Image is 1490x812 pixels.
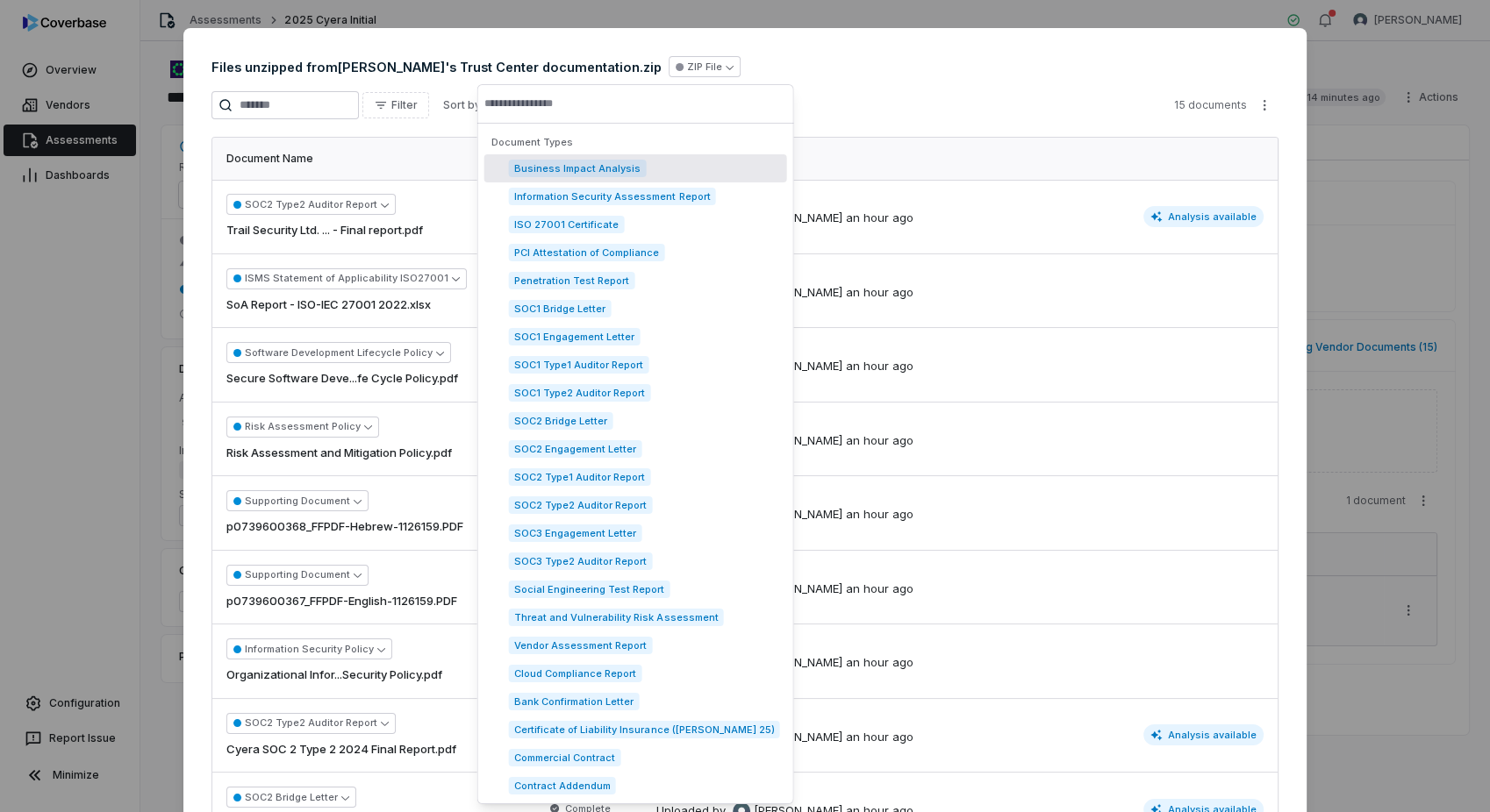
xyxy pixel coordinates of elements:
[754,284,842,302] span: [PERSON_NAME]
[226,296,431,314] a: SoA Report - ISO-IEC 27001 2022.xlsx
[754,210,842,227] span: [PERSON_NAME]
[226,445,452,462] a: Risk Assessment and Mitigation Policy.pdf
[226,417,379,438] button: Risk Assessment Policy
[754,654,842,672] span: [PERSON_NAME]
[226,370,458,388] a: Secure Software Deve...fe Cycle Policy.pdf
[509,749,621,766] span: Commercial Contract
[846,506,913,524] div: an hour ago
[509,412,613,430] span: SOC2 Bridge Letter
[1250,92,1279,118] button: More actions
[509,244,665,261] span: PCI Attestation of Compliance
[754,581,842,598] span: [PERSON_NAME]
[509,581,670,598] span: Social Engineering Test Report
[226,490,369,511] button: Supporting Document
[509,188,716,205] span: Information Security Assessment Report
[226,593,457,610] a: p0739600367_FFPDF-English-1126159.PDF
[846,284,913,302] div: an hour ago
[226,222,423,239] a: Trail Security Ltd. ... - Final report.pdf
[754,506,842,524] span: [PERSON_NAME]
[509,609,724,626] span: Threat and Vulnerability Risk Assessment
[226,152,523,166] div: Document Name
[509,356,649,374] span: SOC1 Type1 Auditor Report
[226,565,369,586] button: Supporting Document
[846,210,913,227] div: an hour ago
[846,729,913,746] div: an hour ago
[509,300,612,317] span: SOC1 Bridge Letter
[509,440,642,458] span: SOC2 Engagement Letter
[391,98,418,112] span: Filter
[484,131,787,154] div: Document Types
[509,552,653,570] span: SOC3 Type2 Auditor Report
[211,58,662,76] span: Files unzipped from [PERSON_NAME]'s Trust Center documentation.zip
[509,777,616,794] span: Contract Addendum
[509,384,651,402] span: SOC1 Type2 Auditor Report
[509,328,641,345] span: SOC1 Engagement Letter
[846,654,913,672] div: an hour ago
[226,342,451,363] button: Software Development Lifecycle Policy
[226,194,396,215] button: SOC2 Type2 Auditor Report
[1143,206,1264,227] span: Analysis available
[754,358,842,375] span: [PERSON_NAME]
[226,268,467,289] button: ISMS Statement of Applicability ISO27001
[226,741,456,759] a: Cyera SOC 2 Type 2 2024 Final Report.pdf
[226,713,396,734] button: SOC2 Type2 Auditor Report
[509,468,651,486] span: SOC2 Type1 Auditor Report
[846,432,913,450] div: an hour ago
[509,665,642,682] span: Cloud Compliance Report
[846,581,913,598] div: an hour ago
[226,518,463,536] a: p0739600368_FFPDF-Hebrew-1126159.PDF
[754,729,842,746] span: [PERSON_NAME]
[509,272,635,289] span: Penetration Test Report
[509,216,625,233] span: ISO 27001 Certificate
[669,56,741,77] button: ZIP File
[433,92,522,118] button: Sort byName
[226,787,356,808] button: SOC2 Bridge Letter
[226,666,442,684] a: Organizational Infor...Security Policy.pdf
[509,160,647,177] span: Business Impact Analysis
[226,638,392,659] button: Information Security Policy
[509,721,780,738] span: Certificate of Liability Insurance ([PERSON_NAME] 25)
[754,432,842,450] span: [PERSON_NAME]
[362,92,429,118] button: Filter
[1143,724,1264,745] span: Analysis available
[509,637,653,654] span: Vendor Assessment Report
[1174,98,1247,112] span: 15 documents
[509,496,653,514] span: SOC2 Type2 Auditor Report
[509,693,640,710] span: Bank Confirmation Letter
[846,358,913,375] div: an hour ago
[509,524,642,542] span: SOC3 Engagement Letter
[656,152,1264,166] div: Details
